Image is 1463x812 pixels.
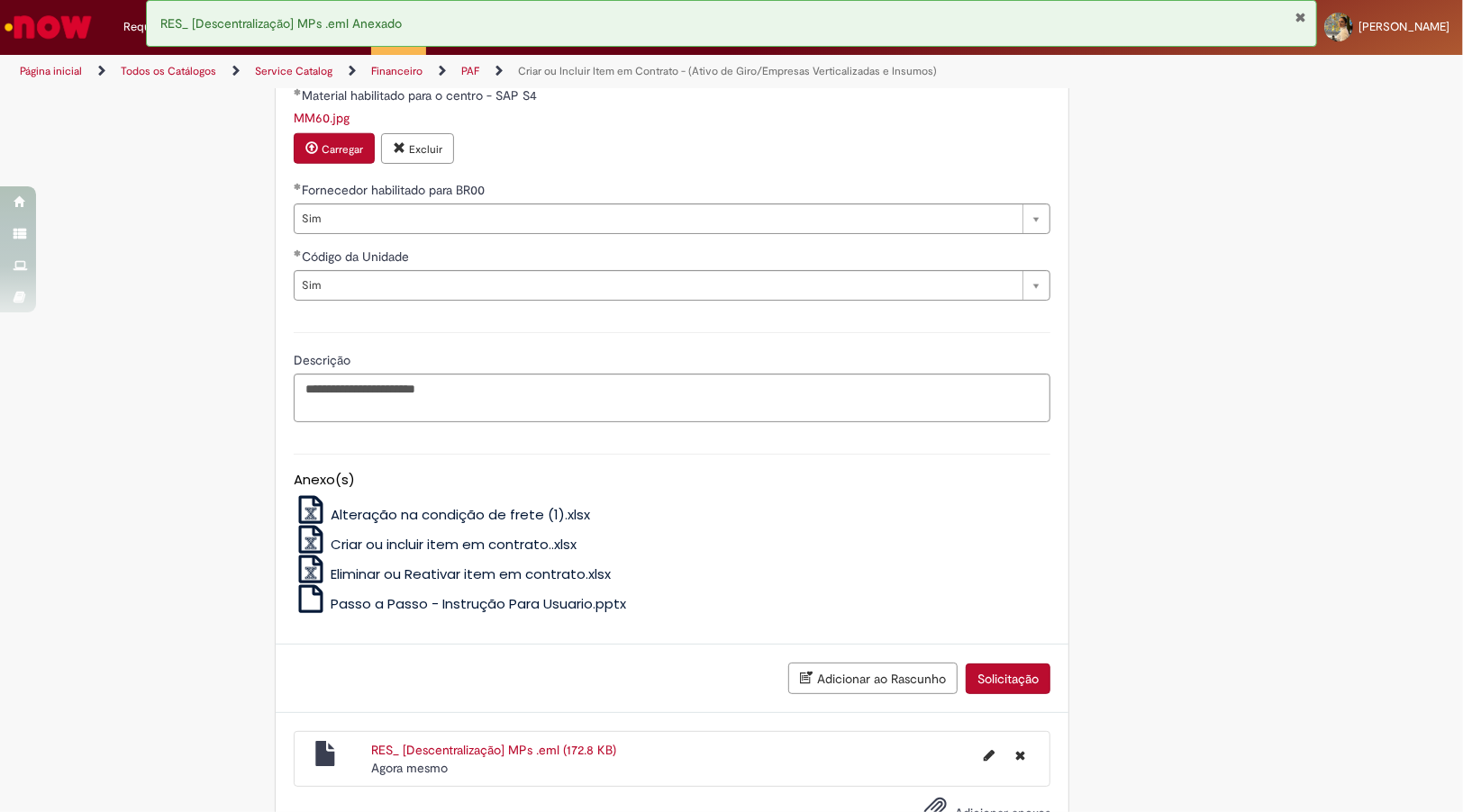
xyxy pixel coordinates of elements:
span: Requisições [123,18,186,36]
span: Fornecedor habilitado para BR00 [302,182,488,198]
a: Página inicial [20,64,82,78]
a: PAF [461,64,479,78]
a: Todos os Catálogos [121,64,216,78]
button: Excluir anexo MM60.jpg [381,133,454,164]
a: Eliminar ou Reativar item em contrato.xlsx [294,564,612,583]
span: Agora mesmo [371,760,448,776]
button: Fechar Notificação [1295,10,1307,24]
span: [PERSON_NAME] [1358,19,1449,34]
a: Service Catalog [255,64,332,78]
time: 29/08/2025 18:59:25 [371,760,448,776]
a: Passo a Passo - Instrução Para Usuario.pptx [294,594,627,613]
span: Obrigatório Preenchido [294,183,302,190]
h5: Anexo(s) [294,473,1050,488]
a: Download de MM60.jpg [294,110,350,126]
ul: Trilhas de página [14,55,962,88]
span: Alteração na condição de frete (1).xlsx [331,505,590,524]
span: Obrigatório Preenchido [294,249,302,257]
a: Alteração na condição de frete (1).xlsx [294,505,591,524]
span: Sim [302,204,1013,233]
span: Descrição [294,352,354,368]
a: Criar ou Incluir Item em Contrato - (Ativo de Giro/Empresas Verticalizadas e Insumos) [518,64,937,78]
span: Criar ou incluir item em contrato..xlsx [331,535,577,554]
button: Solicitação [966,663,1050,694]
small: Carregar [322,142,363,157]
button: Excluir RES_ [Descentralização] MPs .eml [1004,741,1036,770]
img: ServiceNow [2,9,95,45]
span: Eliminar ou Reativar item em contrato.xlsx [331,564,611,583]
button: Editar nome de arquivo RES_ [Descentralização] MPs .eml [973,741,1005,770]
small: Excluir [409,142,442,157]
span: Código da Unidade [302,248,413,265]
a: RES_ [Descentralização] MPs .eml (172.8 KB) [371,742,616,758]
span: Passo a Passo - Instrução Para Usuario.pptx [331,594,626,613]
button: Carregar anexo de Material habilitado para o centro - SAP S4 Required [294,133,375,164]
textarea: Descrição [294,374,1050,422]
span: Material habilitado para o centro - SAP S4 [302,87,541,104]
a: Criar ou incluir item em contrato..xlsx [294,535,577,554]
span: Sim [302,271,1013,300]
button: Adicionar ao Rascunho [788,663,958,694]
a: Financeiro [371,64,423,78]
span: RES_ [Descentralização] MPs .eml Anexado [160,15,402,32]
span: Obrigatório Preenchido [294,88,302,95]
